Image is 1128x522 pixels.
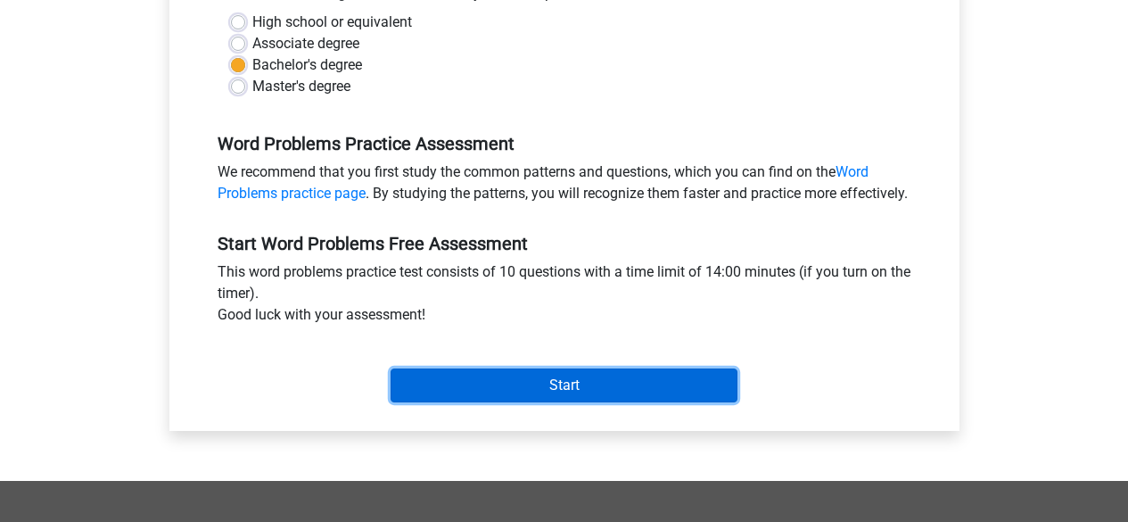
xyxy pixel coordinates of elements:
[252,76,350,97] label: Master's degree
[204,261,925,333] div: This word problems practice test consists of 10 questions with a time limit of 14:00 minutes (if ...
[391,369,737,402] input: Start
[218,133,911,154] h5: Word Problems Practice Assessment
[204,162,925,211] div: We recommend that you first study the common patterns and questions, which you can find on the . ...
[252,54,362,76] label: Bachelor's degree
[252,33,359,54] label: Associate degree
[252,12,412,33] label: High school or equivalent
[218,233,911,254] h5: Start Word Problems Free Assessment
